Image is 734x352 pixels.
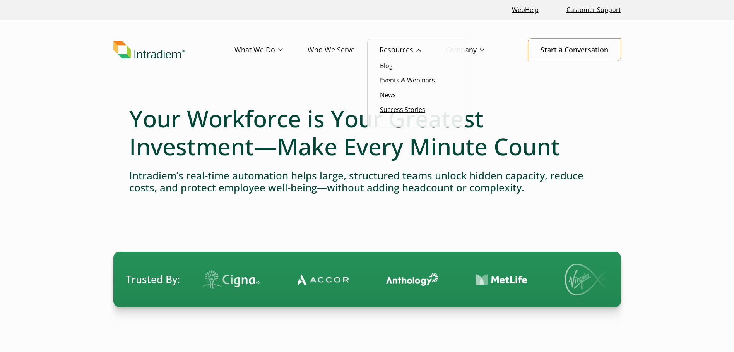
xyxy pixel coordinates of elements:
h4: Intradiem’s real-time automation helps large, structured teams unlock hidden capacity, reduce cos... [129,170,605,194]
a: Resources [380,39,446,61]
a: Who We Serve [308,39,380,61]
img: Contact Center Automation Accor Logo [296,274,348,285]
a: Events & Webinars [380,76,435,84]
span: Trusted By: [126,272,180,287]
a: What We Do [234,39,308,61]
a: Start a Conversation [528,38,621,61]
a: Link to homepage of Intradiem [113,41,234,59]
a: News [380,91,396,99]
a: Company [446,39,509,61]
img: Intradiem [113,41,185,59]
a: Success Stories [380,105,425,114]
a: Blog [380,62,393,70]
img: Virgin Media logo. [564,264,618,295]
img: Contact Center Automation MetLife Logo [474,274,527,286]
a: Link opens in a new window [509,2,542,18]
a: Customer Support [563,2,624,18]
h1: Your Workforce is Your Greatest Investment—Make Every Minute Count [129,105,605,160]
